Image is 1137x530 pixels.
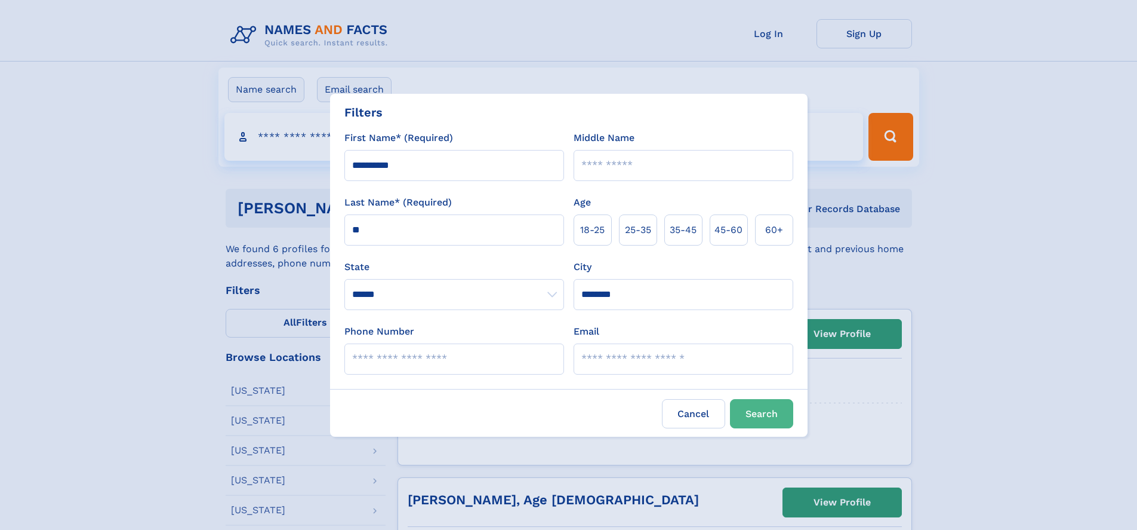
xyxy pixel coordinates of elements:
[580,223,605,237] span: 18‑25
[344,131,453,145] label: First Name* (Required)
[670,223,697,237] span: 35‑45
[574,260,591,274] label: City
[344,260,564,274] label: State
[730,399,793,428] button: Search
[714,223,742,237] span: 45‑60
[574,324,599,339] label: Email
[625,223,651,237] span: 25‑35
[765,223,783,237] span: 60+
[662,399,725,428] label: Cancel
[574,131,634,145] label: Middle Name
[344,195,452,210] label: Last Name* (Required)
[344,103,383,121] div: Filters
[344,324,414,339] label: Phone Number
[574,195,591,210] label: Age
